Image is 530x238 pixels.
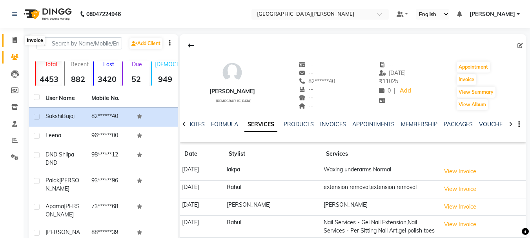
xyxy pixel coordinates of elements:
img: logo [20,3,74,25]
th: Services [321,145,438,163]
span: -- [299,94,313,101]
button: View Album [457,99,488,110]
a: APPOINTMENTS [352,121,395,128]
span: -- [299,61,313,68]
p: Total [39,61,62,68]
td: Nail Services - Gel Nail Extension,Nail Services - Per Sitting Nail Art,gel polish toes [321,216,438,238]
span: leena [46,132,61,139]
div: Back to Client [183,38,199,53]
a: VOUCHERS [479,121,510,128]
div: Invoice [25,36,45,45]
span: -- [379,61,394,68]
strong: 882 [65,74,91,84]
strong: 4453 [36,74,62,84]
th: Stylist [224,145,321,163]
a: PACKAGES [444,121,473,128]
span: [PERSON_NAME] [470,10,515,18]
p: [DEMOGRAPHIC_DATA] [155,61,178,68]
strong: 949 [152,74,178,84]
a: SERVICES [244,118,277,132]
img: avatar [220,61,244,84]
p: Lost [97,61,120,68]
td: Rahul [224,180,321,198]
span: [DEMOGRAPHIC_DATA] [216,99,251,103]
a: Add Client [129,38,162,49]
span: 0 [379,87,391,94]
span: palak [46,177,59,184]
span: 11025 [379,78,398,85]
th: Date [180,145,224,163]
span: -- [299,102,313,109]
td: lakpa [224,163,321,181]
th: Mobile No. [87,89,133,107]
strong: 52 [123,74,149,84]
a: FORMULA [211,121,238,128]
a: INVOICES [320,121,346,128]
td: [DATE] [180,180,224,198]
button: Invoice [457,74,476,85]
p: Due [124,61,149,68]
input: Search by Name/Mobile/Email/Code [36,37,122,49]
td: [DATE] [180,198,224,216]
td: [DATE] [180,163,224,181]
span: Aparna [46,203,64,210]
div: [PERSON_NAME] [209,87,255,96]
span: -- [299,69,313,76]
span: ₹ [379,78,382,85]
button: View Invoice [441,218,480,231]
a: NOTES [187,121,205,128]
th: User Name [41,89,87,107]
a: MEMBERSHIP [401,121,437,128]
td: [DATE] [180,216,224,238]
p: Recent [68,61,91,68]
span: [DATE] [379,69,406,76]
b: 08047224946 [86,3,121,25]
button: View Invoice [441,201,480,213]
button: View Invoice [441,165,480,178]
td: [PERSON_NAME] [321,198,438,216]
span: Bajaj [62,113,75,120]
span: | [394,87,395,95]
td: Waxing underarms Normal [321,163,438,181]
td: Rahul [224,216,321,238]
span: sakshi [46,113,62,120]
a: Add [399,85,412,96]
button: Appointment [457,62,490,73]
a: PRODUCTS [284,121,314,128]
span: -- [299,86,313,93]
td: [PERSON_NAME] [224,198,321,216]
span: DND shilpa DND [46,151,74,166]
button: View Summary [457,87,495,98]
span: [PERSON_NAME] [46,177,79,192]
td: extension removal,extension removal [321,180,438,198]
button: View Invoice [441,183,480,195]
strong: 3420 [94,74,120,84]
